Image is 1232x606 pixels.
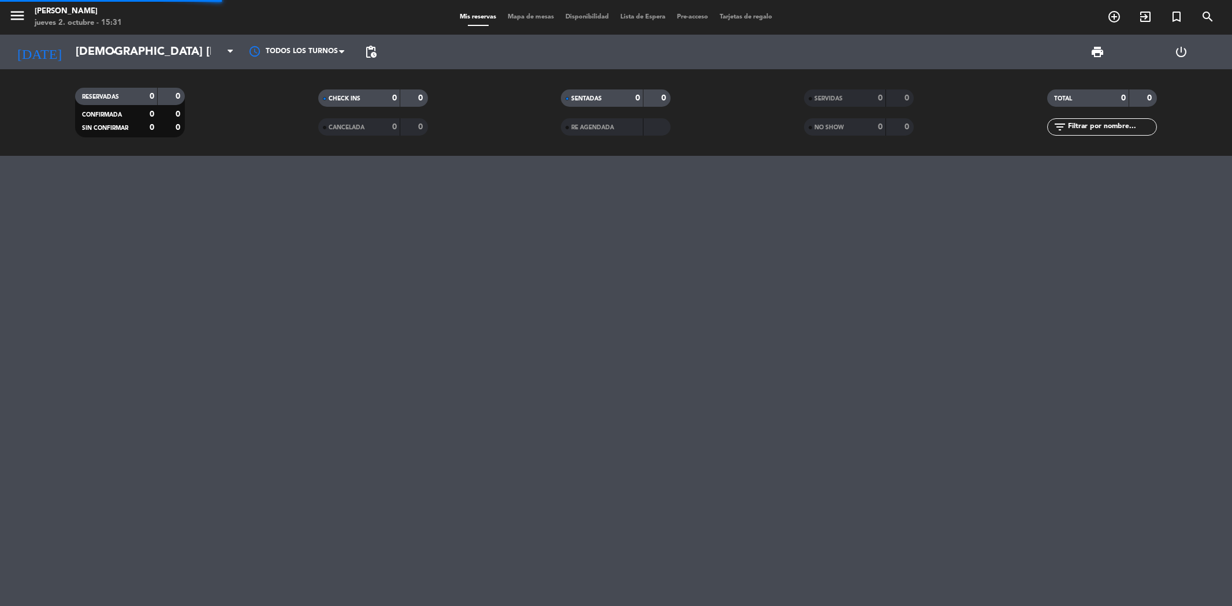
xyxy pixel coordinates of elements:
[878,123,883,131] strong: 0
[418,94,425,102] strong: 0
[392,94,397,102] strong: 0
[1090,45,1104,59] span: print
[814,96,843,102] span: SERVIDAS
[9,39,70,65] i: [DATE]
[714,14,778,20] span: Tarjetas de regalo
[35,17,122,29] div: jueves 2. octubre - 15:31
[560,14,615,20] span: Disponibilidad
[1147,94,1154,102] strong: 0
[1170,10,1183,24] i: turned_in_not
[418,123,425,131] strong: 0
[392,123,397,131] strong: 0
[905,123,911,131] strong: 0
[82,94,119,100] span: RESERVADAS
[9,7,26,24] i: menu
[1174,45,1188,59] i: power_settings_new
[1138,10,1152,24] i: exit_to_app
[1121,94,1126,102] strong: 0
[661,94,668,102] strong: 0
[35,6,122,17] div: [PERSON_NAME]
[176,92,183,100] strong: 0
[150,124,154,132] strong: 0
[571,125,614,130] span: RE AGENDADA
[615,14,671,20] span: Lista de Espera
[1139,35,1223,69] div: LOG OUT
[176,110,183,118] strong: 0
[1054,96,1072,102] span: TOTAL
[82,112,122,118] span: CONFIRMADA
[1053,120,1067,134] i: filter_list
[571,96,602,102] span: SENTADAS
[82,125,128,131] span: SIN CONFIRMAR
[878,94,883,102] strong: 0
[329,96,360,102] span: CHECK INS
[364,45,378,59] span: pending_actions
[1201,10,1215,24] i: search
[329,125,364,130] span: CANCELADA
[671,14,714,20] span: Pre-acceso
[1107,10,1121,24] i: add_circle_outline
[635,94,640,102] strong: 0
[905,94,911,102] strong: 0
[1067,121,1156,133] input: Filtrar por nombre...
[502,14,560,20] span: Mapa de mesas
[9,7,26,28] button: menu
[150,92,154,100] strong: 0
[150,110,154,118] strong: 0
[814,125,844,130] span: NO SHOW
[176,124,183,132] strong: 0
[454,14,502,20] span: Mis reservas
[107,45,121,59] i: arrow_drop_down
